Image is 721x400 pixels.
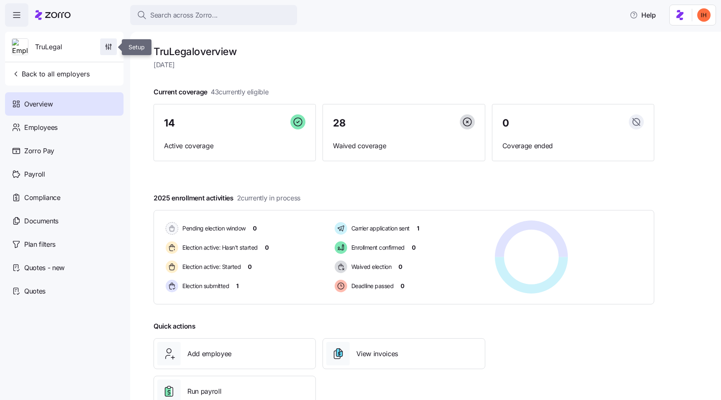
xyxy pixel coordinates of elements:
a: Overview [5,92,124,116]
span: Current coverage [154,87,269,97]
span: Enrollment confirmed [349,243,405,252]
span: Waived coverage [333,141,474,151]
span: Quick actions [154,321,196,332]
span: 0 [412,243,416,252]
a: Quotes [5,279,124,303]
span: Search across Zorro... [150,10,218,20]
span: 2 currently in process [237,193,300,203]
h1: TruLegal overview [154,45,654,58]
button: Search across Zorro... [130,5,297,25]
span: Deadline passed [349,282,394,290]
span: 1 [417,224,419,233]
span: Compliance [24,192,61,203]
span: Pending election window [180,224,246,233]
img: Employer logo [12,39,28,56]
span: 0 [253,224,257,233]
span: 0 [502,118,509,128]
span: Coverage ended [502,141,644,151]
a: Payroll [5,162,124,186]
span: Plan filters [24,239,55,250]
span: 0 [265,243,269,252]
span: Back to all employers [12,69,90,79]
a: Plan filters [5,233,124,256]
span: 28 [333,118,345,128]
span: 1 [236,282,239,290]
span: 0 [248,263,252,271]
span: Help [630,10,656,20]
span: [DATE] [154,60,654,70]
span: 14 [164,118,174,128]
a: Quotes - new [5,256,124,279]
span: Waived election [349,263,392,271]
a: Compliance [5,186,124,209]
span: 0 [401,282,404,290]
span: View invoices [356,349,398,359]
span: 0 [398,263,402,271]
span: Zorro Pay [24,146,54,156]
button: Help [623,7,663,23]
a: Zorro Pay [5,139,124,162]
span: Run payroll [187,386,221,397]
span: Documents [24,216,58,226]
a: Employees [5,116,124,139]
span: TruLegal [35,42,62,52]
span: Quotes - new [24,263,65,273]
a: Documents [5,209,124,233]
span: Election submitted [180,282,229,290]
span: Overview [24,99,53,109]
span: Employees [24,122,58,133]
span: Election active: Hasn't started [180,243,258,252]
span: 2025 enrollment activities [154,193,300,203]
span: Quotes [24,286,45,296]
button: Back to all employers [8,66,93,82]
span: Carrier application sent [349,224,410,233]
span: Payroll [24,169,45,180]
span: 43 currently eligible [211,87,269,97]
span: Add employee [187,349,232,359]
img: f3711480c2c985a33e19d88a07d4c111 [697,8,711,22]
span: Active coverage [164,141,305,151]
span: Election active: Started [180,263,241,271]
